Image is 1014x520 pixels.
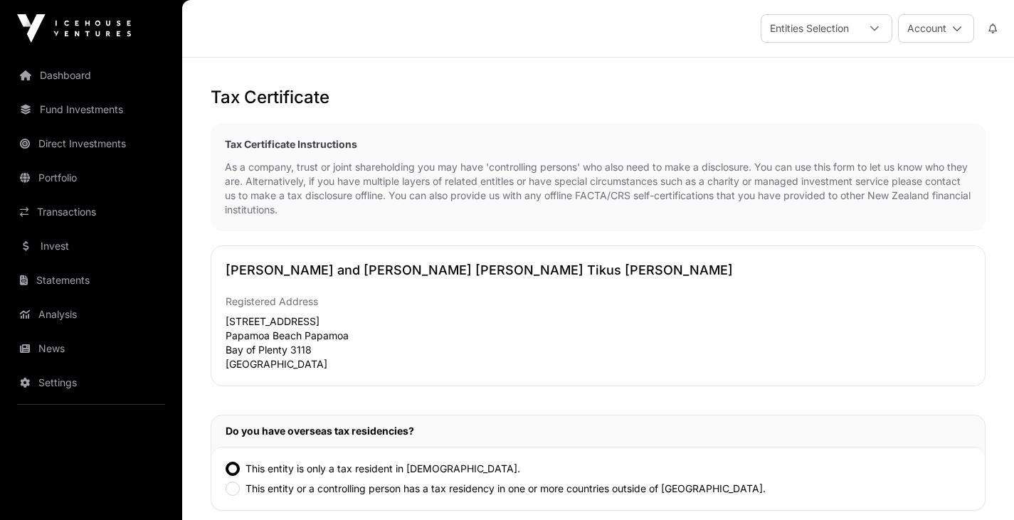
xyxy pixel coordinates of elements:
button: Account [898,14,974,43]
h2: Tax Certificate Instructions [225,137,971,152]
a: Invest [11,230,171,262]
label: This entity is only a tax resident in [DEMOGRAPHIC_DATA]. [245,462,520,476]
div: Entities Selection [761,15,857,42]
p: As a company, trust or joint shareholding you may have 'controlling persons' who also need to mak... [225,160,971,217]
label: This entity or a controlling person has a tax residency in one or more countries outside of [GEOG... [245,482,766,496]
a: Transactions [11,196,171,228]
a: Settings [11,367,171,398]
p: [STREET_ADDRESS] [226,314,596,329]
span: Registered Address [226,295,318,307]
img: Icehouse Ventures Logo [17,14,131,43]
a: Statements [11,265,171,296]
h2: Do you have overseas tax residencies? [226,424,971,438]
p: [GEOGRAPHIC_DATA] [226,357,596,371]
p: Papamoa Beach Papamoa [226,329,596,343]
a: Dashboard [11,60,171,91]
a: Portfolio [11,162,171,193]
a: Fund Investments [11,94,171,125]
h2: [PERSON_NAME] and [PERSON_NAME] [PERSON_NAME] Tikus [PERSON_NAME] [226,260,971,280]
a: Direct Investments [11,128,171,159]
h2: Tax Certificate [211,86,986,109]
a: News [11,333,171,364]
a: Analysis [11,299,171,330]
p: Bay of Plenty 3118 [226,343,596,357]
